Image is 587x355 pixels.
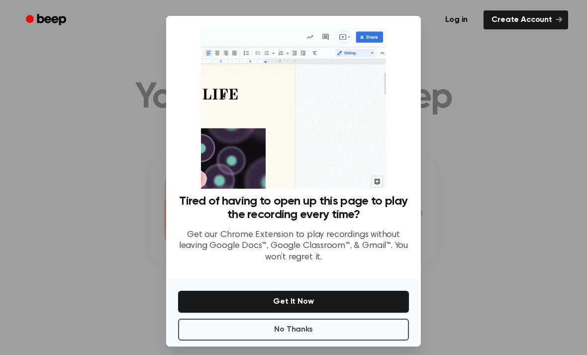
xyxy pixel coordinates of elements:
a: Log in [435,8,478,31]
button: No Thanks [178,319,409,341]
button: Get It Now [178,291,409,313]
img: Beep extension in action [201,28,386,189]
a: Create Account [484,10,568,29]
a: Beep [19,10,75,30]
p: Get our Chrome Extension to play recordings without leaving Google Docs™, Google Classroom™, & Gm... [178,230,409,263]
h3: Tired of having to open up this page to play the recording every time? [178,195,409,222]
